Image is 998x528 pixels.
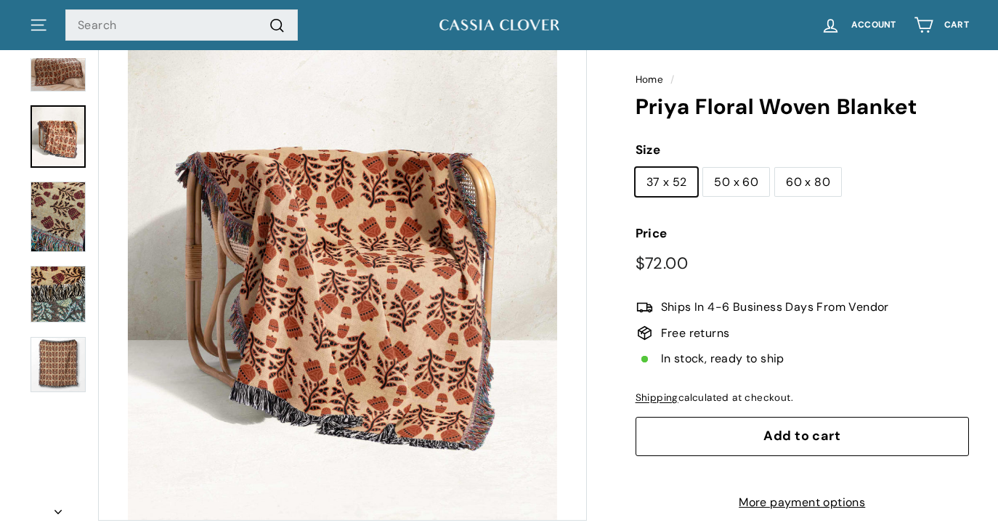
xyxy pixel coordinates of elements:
a: Priya Floral Woven Blanket [31,105,86,168]
img: Priya Floral Woven Blanket [31,182,86,251]
span: Free returns [661,324,730,343]
a: Home [636,73,664,86]
button: Add to cart [636,417,969,456]
label: 50 x 60 [703,168,769,197]
a: Priya Floral Woven Blanket [31,266,86,323]
input: Search [65,9,298,41]
label: Price [636,224,969,243]
a: Priya Floral Woven Blanket [31,182,86,252]
div: calculated at checkout. [636,390,969,406]
img: Priya Floral Woven Blanket [31,266,86,322]
button: Next [29,495,87,521]
a: More payment options [636,493,969,512]
img: Priya Floral Woven Blanket [31,33,86,92]
span: Ships In 4-6 Business Days From Vendor [661,298,889,317]
label: Size [636,140,969,160]
nav: breadcrumbs [636,72,969,88]
a: Account [812,4,905,46]
label: 37 x 52 [636,168,698,197]
h1: Priya Floral Woven Blanket [636,95,969,119]
span: In stock, ready to ship [661,349,784,368]
a: Shipping [636,391,678,404]
span: Account [851,20,896,30]
span: $72.00 [636,253,688,274]
span: Add to cart [763,427,840,444]
a: Cart [905,4,978,46]
img: Priya Floral Woven Blanket [31,337,86,393]
label: 60 x 80 [775,168,841,197]
span: Cart [944,20,969,30]
span: / [667,73,678,86]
